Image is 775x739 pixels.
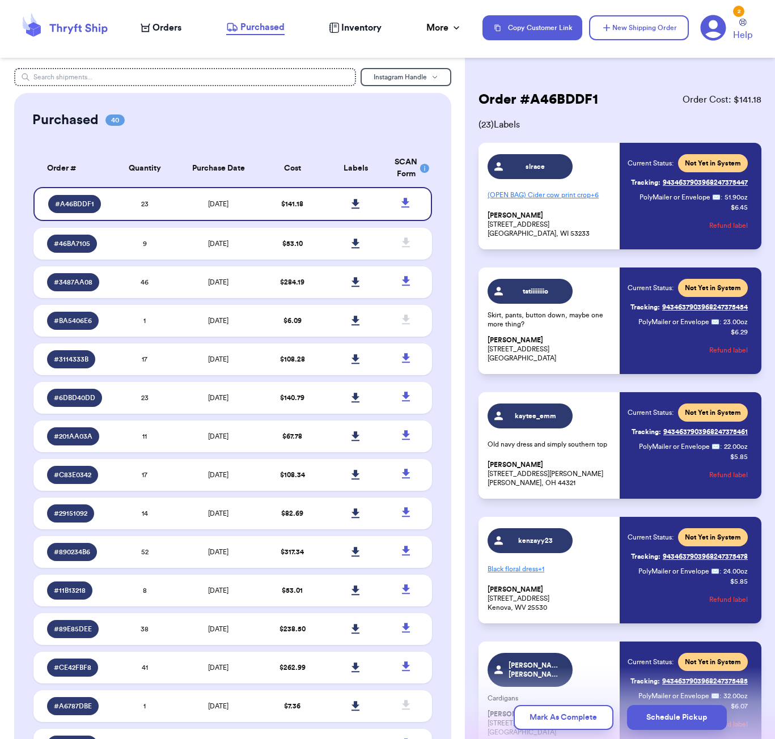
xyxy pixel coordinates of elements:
span: Current Status: [628,533,674,542]
span: # A46BDDF1 [55,199,94,209]
span: 9 [143,240,147,247]
button: Mark As Complete [514,705,613,730]
span: # 890234B6 [54,547,90,557]
p: Cardigans [488,694,613,703]
span: [DATE] [208,317,228,324]
span: Current Status: [628,159,674,168]
span: Not Yet in System [685,159,741,168]
span: slrace [509,162,562,171]
h2: Purchased [32,111,99,129]
span: # 3487AA08 [54,278,92,287]
span: $ 6.09 [283,317,302,324]
p: [STREET_ADDRESS] Kenova, WV 25530 [488,585,613,612]
p: Black floral dress [488,560,613,578]
span: Not Yet in System [685,533,741,542]
a: Tracking:9434637903968247375447 [631,173,748,192]
th: Order # [33,150,113,187]
span: Not Yet in System [685,408,741,417]
div: 2 [733,6,744,17]
span: Purchased [240,20,285,34]
a: Tracking:9434637903968247375454 [630,298,748,316]
span: [PERSON_NAME] [488,461,543,469]
button: Copy Customer Link [482,15,582,40]
button: Refund label [709,587,748,612]
div: SCAN Form [395,156,418,180]
span: # A6787DBE [54,702,92,711]
span: Tracking: [630,677,660,686]
span: [DATE] [208,587,228,594]
span: Not Yet in System [685,657,741,666]
span: : [720,442,722,451]
div: More [426,21,462,35]
p: $ 5.85 [730,577,748,586]
p: [STREET_ADDRESS][PERSON_NAME] [PERSON_NAME], OH 44321 [488,460,613,487]
button: Refund label [709,462,748,487]
span: Help [733,28,752,42]
span: : [719,567,721,576]
span: + 1 [538,566,544,572]
span: 41 [142,664,148,671]
span: : [719,691,721,700]
span: $ 82.69 [281,510,303,517]
span: [DATE] [208,549,228,555]
span: [DATE] [208,626,228,632]
span: 46 [141,279,149,286]
span: [DATE] [208,703,228,710]
p: [STREET_ADDRESS] [GEOGRAPHIC_DATA], WI 53233 [488,211,613,238]
span: Tracking: [632,427,661,436]
span: 23.00 oz [723,317,748,326]
span: 22.00 oz [724,442,748,451]
span: 14 [142,510,148,517]
p: Skirt, pants, button down, maybe one more thing? [488,311,613,329]
th: Labels [324,150,388,187]
span: PolyMailer or Envelope ✉️ [638,318,719,325]
span: $ 141.18 [281,201,303,207]
p: (OPEN BAG) Cider cow print crop [488,186,613,204]
span: $ 140.79 [280,394,304,401]
span: $ 53.10 [282,240,303,247]
a: Tracking:9434637903968247375478 [631,547,748,566]
p: [STREET_ADDRESS] [GEOGRAPHIC_DATA] [488,335,613,363]
span: # C83E0342 [54,470,91,479]
span: Tracking: [630,303,660,312]
button: Refund label [709,213,748,238]
a: Orders [141,21,181,35]
span: [DATE] [208,433,228,440]
span: [DATE] [208,472,228,478]
a: Tracking:9434637903968247375485 [630,672,748,690]
span: 23 [141,201,149,207]
span: Current Status: [628,283,674,292]
span: PolyMailer or Envelope ✉️ [639,443,720,450]
a: 2 [700,15,726,41]
span: kenzayy23 [509,536,562,545]
span: Current Status: [628,408,674,417]
span: 1 [143,703,146,710]
span: # 3114333B [54,355,88,364]
span: # 11B13218 [54,586,86,595]
span: # 201AA03A [54,432,92,441]
span: 52 [141,549,149,555]
span: Tracking: [631,178,660,187]
span: $ 53.01 [282,587,303,594]
span: Tracking: [631,552,660,561]
button: Schedule Pickup [627,705,727,730]
span: tatiiiiiiiio [509,287,562,296]
span: 32.00 oz [723,691,748,700]
span: PolyMailer or Envelope ✉️ [640,194,721,201]
button: Refund label [709,338,748,363]
span: [PERSON_NAME] [488,211,543,220]
span: $ 238.50 [279,626,306,632]
span: 40 [105,114,125,126]
a: Help [733,19,752,42]
span: PolyMailer or Envelope ✉️ [638,693,719,699]
span: Orders [153,21,181,35]
span: [PERSON_NAME] [488,585,543,594]
p: $ 6.45 [731,203,748,212]
span: [DATE] [208,394,228,401]
span: # 6DBD40DD [54,393,95,402]
span: : [719,317,721,326]
button: New Shipping Order [589,15,689,40]
span: $ 317.34 [281,549,304,555]
span: [PERSON_NAME] [488,336,543,345]
span: $ 262.99 [279,664,306,671]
